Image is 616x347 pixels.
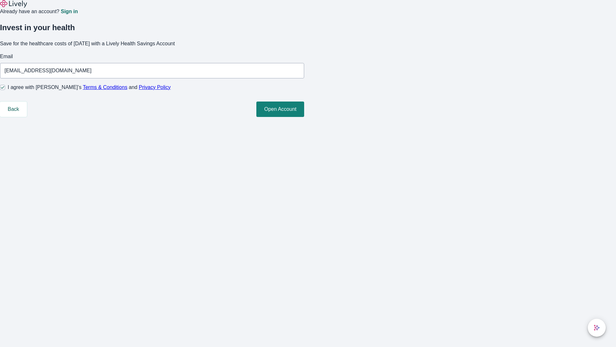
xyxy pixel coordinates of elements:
a: Terms & Conditions [83,85,127,90]
a: Sign in [61,9,78,14]
svg: Lively AI Assistant [594,325,600,331]
button: chat [588,319,606,337]
span: I agree with [PERSON_NAME]’s and [8,84,171,91]
button: Open Account [256,102,304,117]
a: Privacy Policy [139,85,171,90]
